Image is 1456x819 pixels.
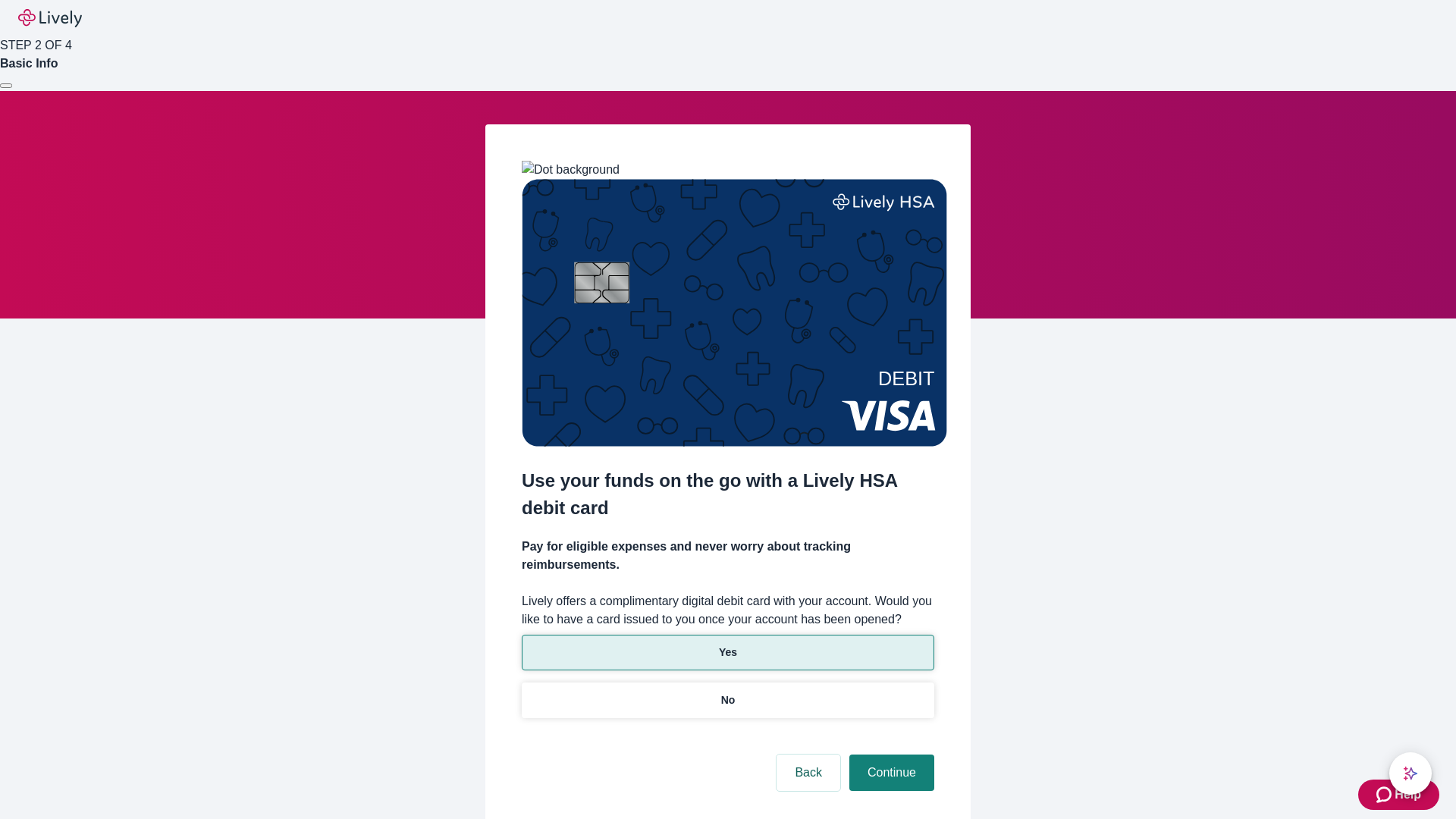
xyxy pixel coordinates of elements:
[849,755,934,791] button: Continue
[1358,780,1439,810] button: Zendesk support iconHelp
[522,179,947,447] img: Debit card
[777,755,840,791] button: Back
[1389,752,1432,795] button: chat
[1376,786,1395,804] svg: Zendesk support icon
[522,161,620,179] img: Dot background
[18,9,82,27] img: Lively
[522,467,934,522] h2: Use your funds on the go with a Lively HSA debit card
[522,682,934,718] button: No
[522,592,934,629] label: Lively offers a complimentary digital debit card with your account. Would you like to have a card...
[522,538,934,574] h4: Pay for eligible expenses and never worry about tracking reimbursements.
[1403,766,1418,781] svg: Lively AI Assistant
[522,635,934,670] button: Yes
[1395,786,1421,804] span: Help
[719,645,737,661] p: Yes
[721,692,736,708] p: No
